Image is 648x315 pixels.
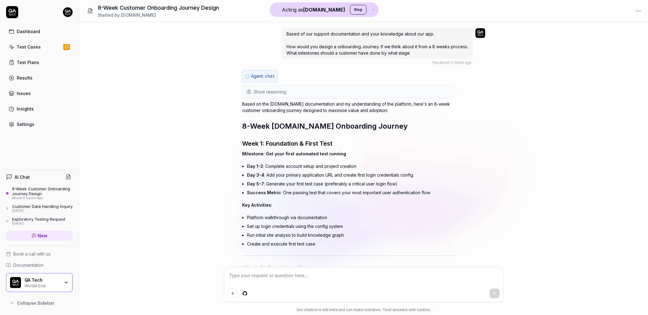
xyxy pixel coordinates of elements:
li: Platform walkthrough via documentation [247,213,455,222]
a: Insights [6,103,73,115]
button: Stop [350,5,366,15]
span: [DOMAIN_NAME] [121,12,156,18]
div: Dashboard [17,28,40,35]
div: QA Tech [25,277,60,283]
p: Agent: [251,73,275,80]
div: about 3 hours ago [12,196,73,200]
div: Test Plans [17,59,39,66]
div: Our chatbot is still beta and can make mistakes. Trust answers with caution. [224,307,503,313]
h1: 8-Week Customer Onboarding Journey Design [98,4,219,12]
img: 7ccf6c19-61ad-4a6c-8811-018b02a1b829.jpg [475,28,485,38]
div: Wordle Eval [25,283,60,288]
a: Exploratory Testing Request[DATE] [6,217,73,226]
span: Week 1: Foundation & First Test [242,140,332,147]
div: Issues [17,90,31,97]
h4: AI Chat [15,174,30,180]
p: Based on the [DOMAIN_NAME] documentation and my understanding of the platform, here's an 8-week c... [242,101,455,113]
div: [DATE] [12,209,73,213]
span: Documentation [13,262,43,268]
a: Test Cases [6,41,73,53]
span: Collapse Sidebar [17,300,54,306]
img: 7ccf6c19-61ad-4a6c-8811-018b02a1b829.jpg [63,7,73,17]
div: , about 3 hours ago [432,60,472,65]
div: [DATE] [12,222,65,226]
button: QA Tech LogoQA TechWordle Eval [6,273,73,292]
li: Set up login credentials using the config system [247,222,455,231]
span: Show reasoning [254,89,286,95]
li: Run initial site analysis to build knowledge graph [247,231,455,239]
span: New [38,232,47,239]
span: Day 1-2 [247,164,263,169]
img: QA Tech Logo [10,277,21,288]
a: 8-Week Customer Onboarding Journey Designabout 3 hours ago [6,186,73,200]
a: Issues [6,87,73,99]
a: New [6,231,73,241]
li: : Add your primary application URL and create first login credentials config [247,171,455,179]
li: : Generate your first test case (preferably a critical user login flow) [247,179,455,188]
span: Success Metric [247,190,281,195]
h2: 8-Week [DOMAIN_NAME] Onboarding Journey [242,121,455,132]
a: Book a call with us [6,251,73,257]
div: Settings [17,121,34,127]
li: : Complete account setup and project creation [247,162,455,171]
span: Milestone: Get your first automated test running [242,151,346,156]
li: Create and execute first test case [247,239,455,248]
button: Show reasoning [243,86,454,98]
span: Day 3-4 [247,172,264,178]
a: Settings [6,118,73,130]
span: Week 2: Core User Flows [242,264,315,271]
div: Results [17,75,33,81]
span: Key Activities: [242,202,272,208]
div: 8-Week Customer Onboarding Journey Design [12,186,73,196]
span: Based of our support documentation and your knowledge about our app. How would you design a onboa... [286,31,468,56]
button: Add attachment [228,289,238,298]
a: Documentation [6,262,73,268]
a: Results [6,72,73,84]
div: Test Cases [17,44,41,50]
div: Customer Data Handling Inquiry [12,204,73,209]
a: Dashboard [6,25,73,37]
a: Customer Data Handling Inquiry[DATE] [6,204,73,213]
span: You [432,60,438,65]
div: Started by [98,12,219,18]
span: chat [265,74,275,79]
button: Collapse Sidebar [6,297,73,309]
span: Book a call with us [13,251,50,257]
a: Test Plans [6,56,73,68]
li: : One passing test that covers your most important user authentication flow [247,188,455,197]
span: Day 5-7 [247,181,264,186]
div: Insights [17,106,34,112]
div: Exploratory Testing Request [12,217,65,222]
